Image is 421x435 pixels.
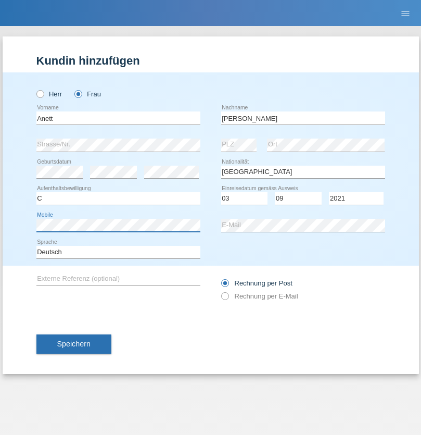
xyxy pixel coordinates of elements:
button: Speichern [36,334,111,354]
a: menu [395,10,416,16]
label: Herr [36,90,62,98]
label: Rechnung per E-Mail [221,292,298,300]
input: Rechnung per E-Mail [221,292,228,305]
input: Frau [74,90,81,97]
input: Herr [36,90,43,97]
label: Rechnung per Post [221,279,292,287]
h1: Kundin hinzufügen [36,54,385,67]
span: Speichern [57,340,91,348]
i: menu [400,8,411,19]
label: Frau [74,90,101,98]
input: Rechnung per Post [221,279,228,292]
